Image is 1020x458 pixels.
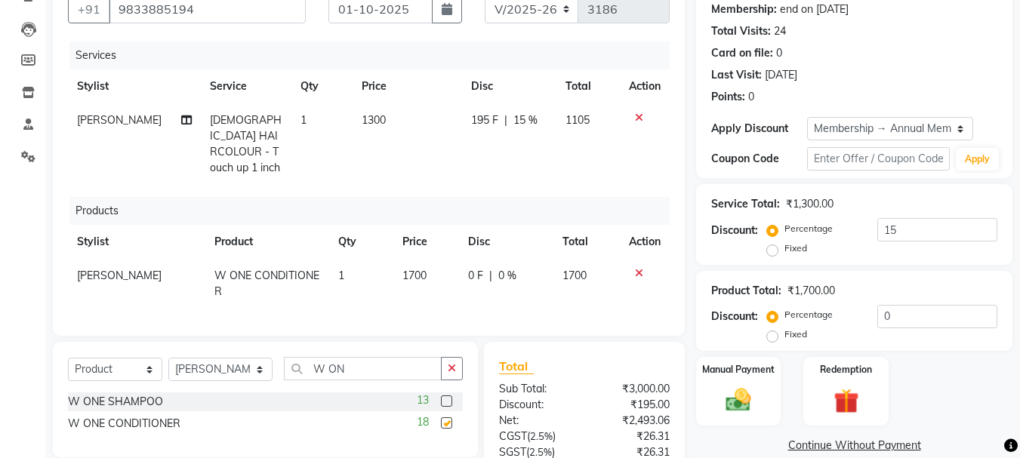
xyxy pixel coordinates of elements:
[807,147,950,171] input: Enter Offer / Coupon Code
[68,394,163,410] div: W ONE SHAMPOO
[338,269,344,282] span: 1
[699,438,1009,453] a: Continue Without Payment
[362,113,386,127] span: 1300
[68,225,205,259] th: Stylist
[504,112,507,128] span: |
[329,225,393,259] th: Qty
[784,241,807,255] label: Fixed
[784,222,833,235] label: Percentage
[201,69,292,103] th: Service
[956,148,999,171] button: Apply
[77,113,162,127] span: [PERSON_NAME]
[711,151,806,167] div: Coupon Code
[69,41,681,69] div: Services
[210,113,282,174] span: [DEMOGRAPHIC_DATA] HAIRCOLOUR - Touch up 1 inch
[513,112,538,128] span: 15 %
[711,67,762,83] div: Last Visit:
[393,225,460,259] th: Price
[787,283,835,299] div: ₹1,700.00
[820,363,872,377] label: Redemption
[620,225,670,259] th: Action
[776,45,782,61] div: 0
[565,113,590,127] span: 1105
[711,2,777,17] div: Membership:
[711,309,758,324] div: Discount:
[529,446,552,458] span: 2.5%
[556,69,620,103] th: Total
[402,269,427,282] span: 1700
[774,23,786,39] div: 24
[748,89,754,105] div: 0
[291,69,352,103] th: Qty
[711,23,771,39] div: Total Visits:
[711,283,781,299] div: Product Total:
[488,381,584,397] div: Sub Total:
[711,121,806,137] div: Apply Discount
[77,269,162,282] span: [PERSON_NAME]
[489,268,492,284] span: |
[711,223,758,238] div: Discount:
[530,430,553,442] span: 2.5%
[498,268,516,284] span: 0 %
[780,2,849,17] div: end on [DATE]
[300,113,307,127] span: 1
[702,363,775,377] label: Manual Payment
[462,69,556,103] th: Disc
[784,308,833,321] label: Percentage
[584,413,681,429] div: ₹2,493.06
[718,386,759,414] img: _cash.svg
[553,225,620,259] th: Total
[711,89,745,105] div: Points:
[584,381,681,397] div: ₹3,000.00
[711,45,773,61] div: Card on file:
[488,397,584,413] div: Discount:
[826,386,867,417] img: _gift.svg
[786,196,834,212] div: ₹1,300.00
[68,416,180,432] div: W ONE CONDITIONER
[353,69,463,103] th: Price
[214,269,319,298] span: W ONE CONDITIONER
[459,225,553,259] th: Disc
[562,269,587,282] span: 1700
[284,357,442,380] input: Search or Scan
[205,225,329,259] th: Product
[584,397,681,413] div: ₹195.00
[711,196,780,212] div: Service Total:
[620,69,670,103] th: Action
[499,429,527,443] span: CGST
[471,112,498,128] span: 195 F
[488,413,584,429] div: Net:
[488,429,584,444] div: ( )
[69,197,681,225] div: Products
[68,69,201,103] th: Stylist
[765,67,797,83] div: [DATE]
[468,268,483,284] span: 0 F
[499,358,534,374] span: Total
[417,414,429,430] span: 18
[417,392,429,408] span: 13
[584,429,681,444] div: ₹26.31
[784,327,807,341] label: Fixed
